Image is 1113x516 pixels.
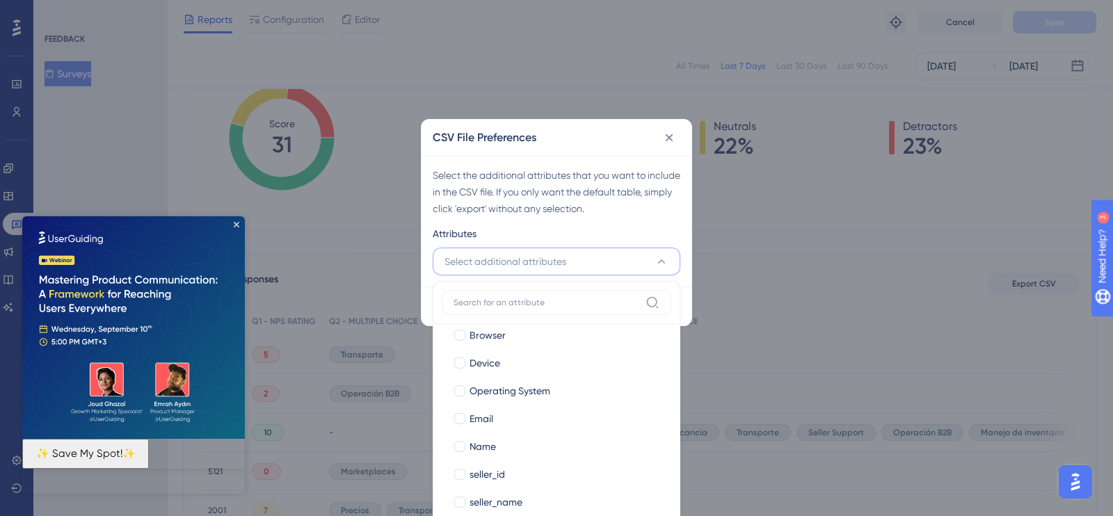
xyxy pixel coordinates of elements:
input: Search for an attribute [454,297,640,308]
div: Close Preview [211,6,217,11]
span: Select additional attributes [445,253,566,270]
span: Device [470,355,500,371]
div: Select the additional attributes that you want to include in the CSV file. If you only want the d... [433,167,680,217]
span: seller_id [470,466,505,483]
span: Name [470,438,496,455]
div: 3 [97,7,101,18]
span: seller_name [470,494,522,510]
span: Attributes [433,225,477,242]
h2: CSV File Preferences [433,129,536,146]
span: Browser [470,327,506,344]
span: Operating System [470,382,550,399]
span: Need Help? [33,3,87,20]
span: Email [470,410,493,427]
iframe: UserGuiding AI Assistant Launcher [1055,461,1096,503]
